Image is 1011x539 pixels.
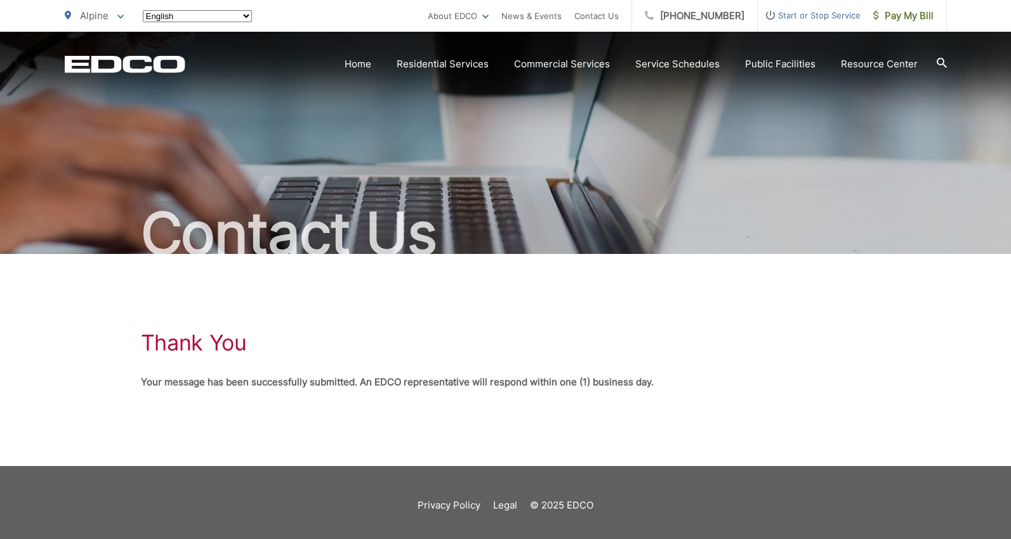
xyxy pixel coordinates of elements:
a: Home [345,57,371,72]
h1: Thank You [141,330,247,356]
a: Commercial Services [514,57,610,72]
a: Contact Us [574,8,619,23]
a: Resource Center [841,57,918,72]
select: Select a language [143,10,252,22]
a: News & Events [501,8,562,23]
span: Pay My Bill [873,8,934,23]
p: © 2025 EDCO [530,498,593,513]
a: About EDCO [428,8,489,23]
a: Public Facilities [745,57,816,72]
a: EDCD logo. Return to the homepage. [65,55,185,73]
a: Legal [493,498,517,513]
strong: Your message has been successfully submitted. An EDCO representative will respond within one (1) ... [141,376,654,388]
a: Residential Services [397,57,489,72]
a: Privacy Policy [418,498,480,513]
a: Service Schedules [635,57,720,72]
span: Alpine [80,10,109,22]
h2: Contact Us [65,202,947,265]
